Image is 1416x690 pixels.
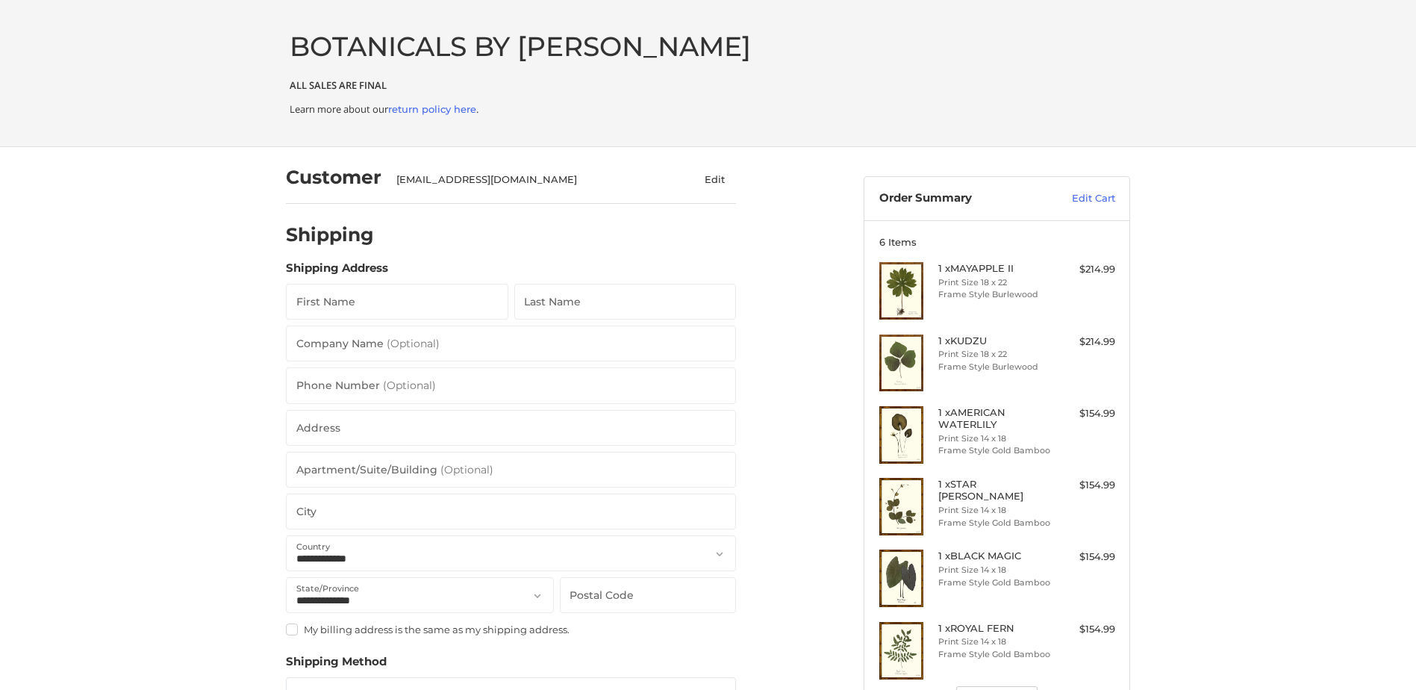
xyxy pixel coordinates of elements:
li: Print Size 18 x 22 [938,276,1052,289]
label: Country [296,538,330,555]
label: Phone Number [296,367,436,404]
li: Frame Style Burlewood [938,288,1052,301]
h4: 1 x AMERICAN WATERLILY [938,406,1052,431]
h4: 1 x KUDZU [938,335,1052,346]
div: $154.99 [1056,478,1115,493]
li: Print Size 14 x 18 [938,564,1052,576]
div: [EMAIL_ADDRESS][DOMAIN_NAME] [396,172,664,187]
label: Postal Code [570,577,634,614]
h2: Customer [286,166,381,189]
li: Print Size 14 x 18 [938,504,1052,517]
legend: Shipping Address [286,260,388,284]
h4: 1 x MAYAPPLE II [938,262,1052,274]
h4: 1 x STAR [PERSON_NAME] [938,478,1052,503]
h4: 1 x BLACK MAGIC [938,550,1052,562]
h4: 1 x ROYAL FERN [938,622,1052,634]
small: (Optional) [383,379,436,392]
small: (Optional) [387,337,440,350]
li: Print Size 18 x 22 [938,348,1052,361]
li: Print Size 14 x 18 [938,432,1052,445]
div: $154.99 [1056,622,1115,637]
h3: Order Summary [879,191,1040,206]
a: Edit Cart [1040,191,1115,206]
label: Apartment/Suite/Building [296,452,493,488]
div: $214.99 [1056,262,1115,277]
li: Print Size 14 x 18 [938,635,1052,648]
a: BOTANICALS BY [PERSON_NAME] [290,30,751,63]
h3: 6 Items [879,236,1115,248]
label: My billing address is the same as my shipping address. [286,624,736,635]
label: City [296,494,316,530]
label: Address [296,410,340,447]
li: Frame Style Gold Bamboo [938,517,1052,529]
div: $154.99 [1056,550,1115,565]
li: Frame Style Gold Bamboo [938,576,1052,589]
button: Edit [693,169,736,190]
li: Frame Style Gold Bamboo [938,648,1052,661]
div: $214.99 [1056,335,1115,349]
label: State/Province [296,580,359,597]
legend: Shipping Method [286,653,387,677]
li: Frame Style Burlewood [938,361,1052,373]
a: return policy here [388,103,476,115]
h2: Shipping [286,223,374,246]
div: $154.99 [1056,406,1115,421]
label: First Name [296,284,355,320]
b: ALL SALES ARE FINAL [290,78,387,92]
li: Frame Style Gold Bamboo [938,444,1052,457]
p: Learn more about our . [290,102,1127,117]
label: Last Name [524,284,581,320]
label: Company Name [296,326,440,362]
small: (Optional) [440,463,493,476]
